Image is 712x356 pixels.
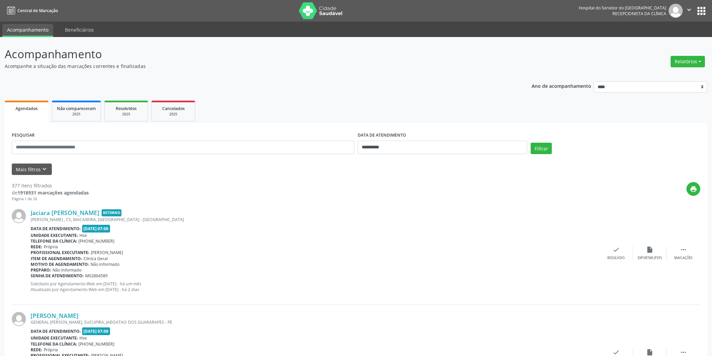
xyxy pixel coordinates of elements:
[686,182,700,196] button: print
[31,217,599,222] div: [PERSON_NAME] , CS, MACAXEIRA, [GEOGRAPHIC_DATA] - [GEOGRAPHIC_DATA]
[83,256,108,261] span: Clinica Geral
[57,106,96,111] span: Não compareceram
[31,281,599,292] p: Solicitado por Agendamento Web em [DATE] - há um mês Atualizado por Agendamento Web em [DATE] - h...
[31,328,81,334] b: Data de atendimento:
[685,6,693,13] i: 
[531,143,552,154] button: Filtrar
[5,46,497,63] p: Acompanhamento
[17,8,58,13] span: Central de Marcação
[31,347,42,353] b: Rede:
[612,349,620,356] i: check
[532,81,591,90] p: Ano de acompanhamento
[15,106,38,111] span: Agendados
[31,209,99,216] a: Jaciara [PERSON_NAME]
[31,312,78,319] a: [PERSON_NAME]
[44,244,58,250] span: Própria
[31,273,84,279] b: Senha de atendimento:
[690,185,697,193] i: print
[12,196,89,202] div: Página 1 de 26
[579,5,666,11] div: Hospital do Servidor do [GEOGRAPHIC_DATA]
[646,349,653,356] i: insert_drive_file
[31,341,77,347] b: Telefone da clínica:
[78,341,114,347] span: [PHONE_NUMBER]
[12,130,35,141] label: PESQUISAR
[79,233,87,238] span: Hse
[612,246,620,253] i: check
[82,327,110,335] span: [DATE] 07:00
[44,347,58,353] span: Própria
[109,112,143,117] div: 2025
[674,256,692,260] div: Mais ações
[116,106,137,111] span: Resolvidos
[680,349,687,356] i: 
[12,189,89,196] div: de
[669,4,683,18] img: img
[156,112,190,117] div: 2025
[31,335,78,341] b: Unidade executante:
[31,261,89,267] b: Motivo de agendamento:
[79,335,87,341] span: Hse
[31,238,77,244] b: Telefone da clínica:
[57,112,96,117] div: 2025
[612,11,666,16] span: Recepcionista da clínica
[12,312,26,326] img: img
[31,233,78,238] b: Unidade executante:
[12,209,26,223] img: img
[638,256,662,260] div: Exportar (PDF)
[671,56,705,67] button: Relatórios
[31,244,42,250] b: Rede:
[31,256,82,261] b: Item de agendamento:
[85,273,108,279] span: M02864589
[82,225,110,233] span: [DATE] 07:00
[696,5,707,17] button: apps
[31,226,81,232] b: Data de atendimento:
[31,267,51,273] b: Preparo:
[52,267,81,273] span: Não informado
[12,164,52,175] button: Mais filtroskeyboard_arrow_down
[31,250,90,255] b: Profissional executante:
[5,63,497,70] p: Acompanhe a situação das marcações correntes e finalizadas
[607,256,625,260] div: Resolvido
[31,319,599,325] div: GENERAL [PERSON_NAME], SUCUPIRA, JABOATAO DOS GUARARAPES - PE
[60,24,99,36] a: Beneficiários
[41,166,48,173] i: keyboard_arrow_down
[78,238,114,244] span: [PHONE_NUMBER]
[17,189,89,196] strong: 1918931 marcações agendadas
[683,4,696,18] button: 
[91,261,119,267] span: Não informado
[102,209,121,216] span: Retorno
[680,246,687,253] i: 
[5,5,58,16] a: Central de Marcação
[646,246,653,253] i: insert_drive_file
[12,182,89,189] div: 377 itens filtrados
[162,106,185,111] span: Cancelados
[358,130,406,141] label: DATA DE ATENDIMENTO
[91,250,123,255] span: [PERSON_NAME]
[2,24,53,37] a: Acompanhamento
